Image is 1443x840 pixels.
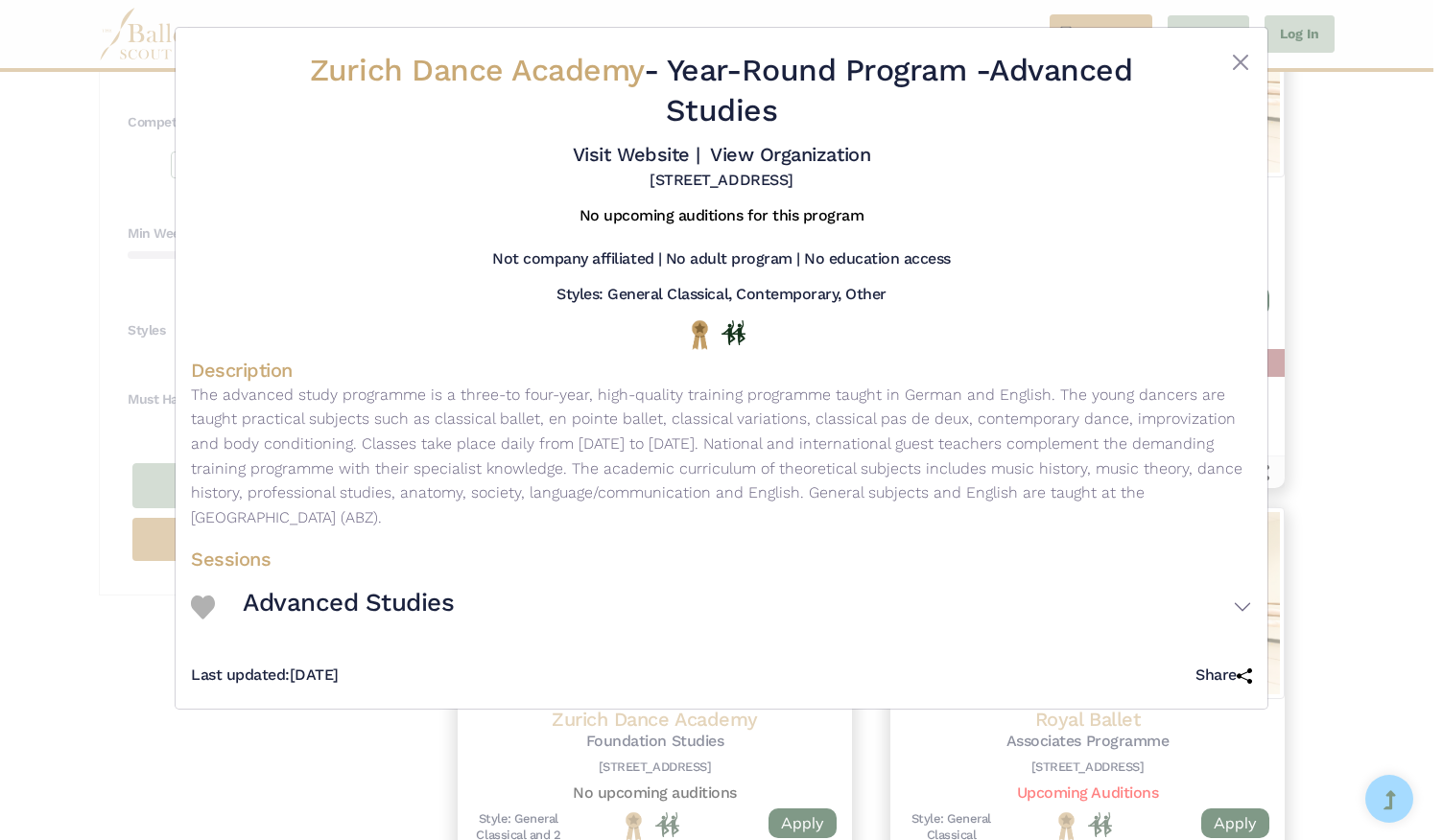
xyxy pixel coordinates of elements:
[710,143,870,166] a: View Organization
[650,171,792,191] h5: [STREET_ADDRESS]
[191,665,290,684] span: Last updated:
[191,595,215,619] img: Heart
[191,547,1252,572] h4: Sessions
[191,358,1252,383] h4: Description
[191,383,1252,530] p: The advanced study programme is a three-to four-year, high-quality training programme taught in G...
[492,249,661,269] h5: Not company affiliated |
[573,143,700,166] a: Visit Website |
[556,285,887,305] h5: Styles: General Classical, Contemporary, Other
[721,320,745,345] img: In Person
[279,51,1164,130] h2: - Advanced Studies
[1195,665,1252,686] h5: Share
[688,319,712,349] img: National
[191,665,339,686] h5: [DATE]
[580,206,864,226] h5: No upcoming auditions for this program
[310,52,643,88] span: Zurich Dance Academy
[667,52,989,88] span: Year-Round Program -
[243,579,1252,635] button: Advanced Studies
[1229,51,1252,74] button: Close
[804,249,951,269] h5: No education access
[243,587,454,619] h3: Advanced Studies
[666,249,800,269] h5: No adult program |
